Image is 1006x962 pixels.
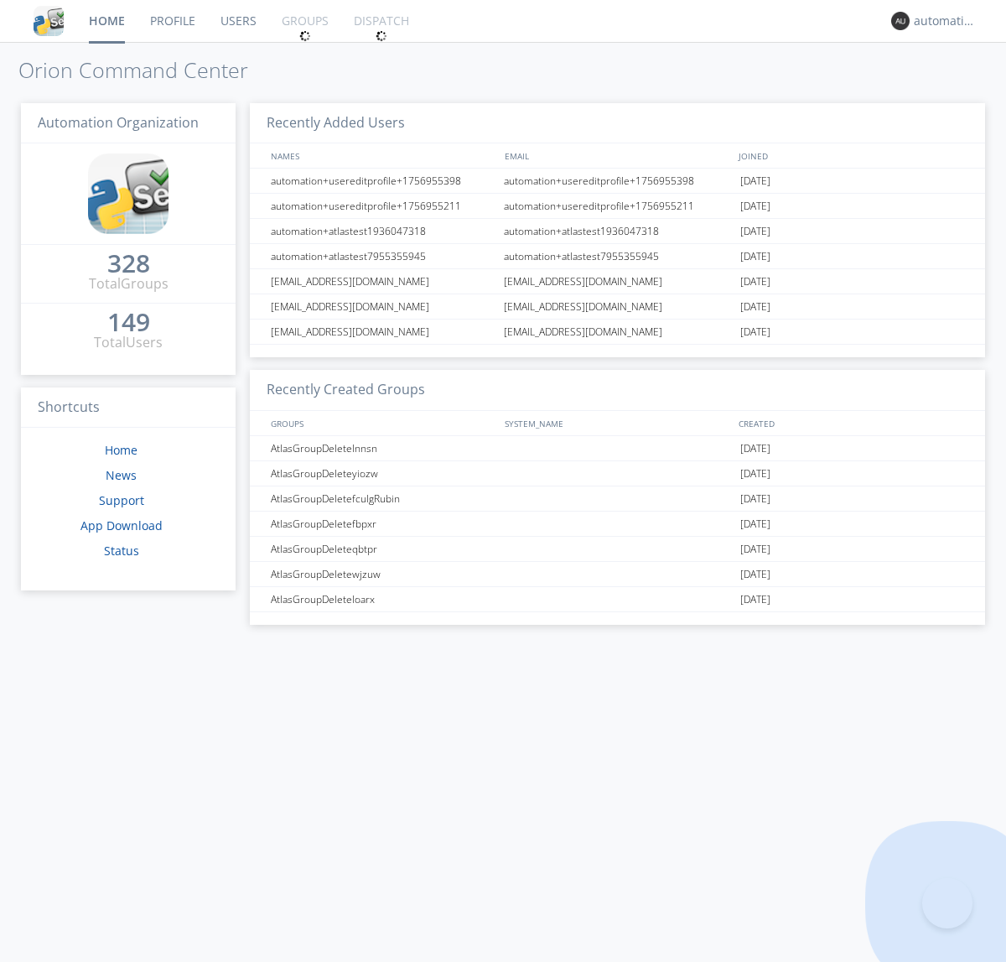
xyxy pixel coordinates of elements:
span: [DATE] [740,194,770,219]
div: AtlasGroupDeletefbpxr [267,512,499,536]
a: App Download [80,517,163,533]
div: [EMAIL_ADDRESS][DOMAIN_NAME] [267,294,499,319]
div: [EMAIL_ADDRESS][DOMAIN_NAME] [500,320,736,344]
span: [DATE] [740,562,770,587]
div: automation+usereditprofile+1756955211 [500,194,736,218]
div: AtlasGroupDeleteqbtpr [267,537,499,561]
a: Support [99,492,144,508]
a: Home [105,442,137,458]
a: [EMAIL_ADDRESS][DOMAIN_NAME][EMAIL_ADDRESS][DOMAIN_NAME][DATE] [250,320,985,345]
div: [EMAIL_ADDRESS][DOMAIN_NAME] [267,320,499,344]
div: automation+usereditprofile+1756955211 [267,194,499,218]
span: [DATE] [740,320,770,345]
h3: Recently Added Users [250,103,985,144]
a: Status [104,543,139,559]
span: [DATE] [740,269,770,294]
div: [EMAIL_ADDRESS][DOMAIN_NAME] [267,269,499,294]
a: AtlasGroupDeleteyiozw[DATE] [250,461,985,486]
a: automation+usereditprofile+1756955398automation+usereditprofile+1756955398[DATE] [250,169,985,194]
a: [EMAIL_ADDRESS][DOMAIN_NAME][EMAIL_ADDRESS][DOMAIN_NAME][DATE] [250,294,985,320]
span: [DATE] [740,436,770,461]
a: AtlasGroupDeleteqbtpr[DATE] [250,537,985,562]
a: automation+usereditprofile+1756955211automation+usereditprofile+1756955211[DATE] [250,194,985,219]
div: JOINED [734,143,969,168]
div: SYSTEM_NAME [500,411,734,435]
div: CREATED [734,411,969,435]
div: [EMAIL_ADDRESS][DOMAIN_NAME] [500,269,736,294]
img: cddb5a64eb264b2086981ab96f4c1ba7 [34,6,64,36]
a: automation+atlastest1936047318automation+atlastest1936047318[DATE] [250,219,985,244]
div: 328 [107,255,150,272]
a: AtlasGroupDeletefbpxr[DATE] [250,512,985,537]
span: [DATE] [740,294,770,320]
div: AtlasGroupDeletelnnsn [267,436,499,460]
span: [DATE] [740,244,770,269]
span: [DATE] [740,537,770,562]
div: AtlasGroupDeletefculgRubin [267,486,499,511]
div: Total Groups [89,274,169,294]
div: AtlasGroupDeleteloarx [267,587,499,611]
a: AtlasGroupDeletewjzuw[DATE] [250,562,985,587]
div: NAMES [267,143,496,168]
div: AtlasGroupDeletewjzuw [267,562,499,586]
div: automation+atlastest1936047318 [267,219,499,243]
div: [EMAIL_ADDRESS][DOMAIN_NAME] [500,294,736,319]
span: [DATE] [740,169,770,194]
a: 328 [107,255,150,274]
a: automation+atlastest7955355945automation+atlastest7955355945[DATE] [250,244,985,269]
div: GROUPS [267,411,496,435]
a: 149 [107,314,150,333]
img: spin.svg [376,30,387,42]
div: 149 [107,314,150,330]
h3: Recently Created Groups [250,370,985,411]
iframe: Toggle Customer Support [922,878,972,928]
a: AtlasGroupDeletelnnsn[DATE] [250,436,985,461]
span: [DATE] [740,512,770,537]
img: spin.svg [299,30,311,42]
div: automation+atlastest7955355945 [500,244,736,268]
span: [DATE] [740,587,770,612]
h3: Shortcuts [21,387,236,429]
div: automation+usereditprofile+1756955398 [500,169,736,193]
div: EMAIL [500,143,734,168]
div: automation+usereditprofile+1756955398 [267,169,499,193]
a: AtlasGroupDeleteloarx[DATE] [250,587,985,612]
div: AtlasGroupDeleteyiozw [267,461,499,486]
span: [DATE] [740,486,770,512]
img: 373638.png [891,12,910,30]
div: automation+atlastest7955355945 [267,244,499,268]
span: [DATE] [740,461,770,486]
span: [DATE] [740,219,770,244]
span: Automation Organization [38,113,199,132]
a: [EMAIL_ADDRESS][DOMAIN_NAME][EMAIL_ADDRESS][DOMAIN_NAME][DATE] [250,269,985,294]
div: Total Users [94,333,163,352]
a: AtlasGroupDeletefculgRubin[DATE] [250,486,985,512]
div: automation+atlastest1936047318 [500,219,736,243]
div: automation+atlas0003 [914,13,977,29]
img: cddb5a64eb264b2086981ab96f4c1ba7 [88,153,169,234]
a: News [106,467,137,483]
